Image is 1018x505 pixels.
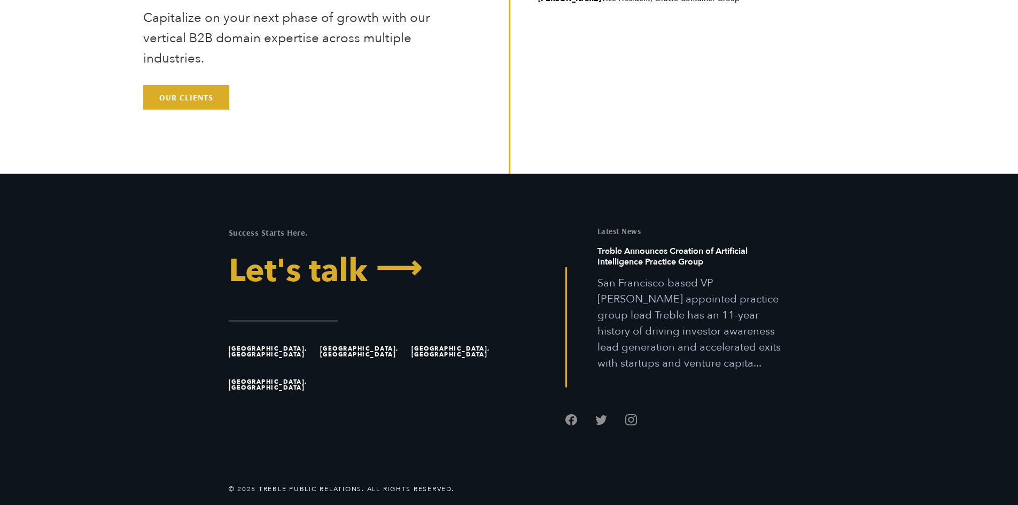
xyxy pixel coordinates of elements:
[595,414,607,426] a: Follow us on Twitter
[229,227,308,238] mark: Success Starts Here.
[229,368,315,401] li: [GEOGRAPHIC_DATA], [GEOGRAPHIC_DATA]
[143,8,439,69] p: Capitalize on your next phase of growth with our vertical B2B domain expertise across multiple in...
[320,335,407,368] li: [GEOGRAPHIC_DATA], [GEOGRAPHIC_DATA]
[597,227,790,235] h5: Latest News
[143,85,229,110] a: Our Clients
[597,275,790,371] p: San Francisco-based VP [PERSON_NAME] appointed practice group lead Treble has an 11-year history ...
[411,335,498,368] li: [GEOGRAPHIC_DATA], [GEOGRAPHIC_DATA]
[229,335,315,368] li: [GEOGRAPHIC_DATA], [GEOGRAPHIC_DATA]
[565,414,577,426] a: Follow us on Facebook
[625,414,637,426] a: Follow us on Instagram
[597,246,790,371] a: Read this article
[229,485,454,493] li: © 2025 Treble Public Relations. All Rights Reserved.
[368,252,422,284] span: ⟶
[597,246,790,275] h6: Treble Announces Creation of Artificial Intelligence Practice Group
[229,255,501,287] a: Let's Talk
